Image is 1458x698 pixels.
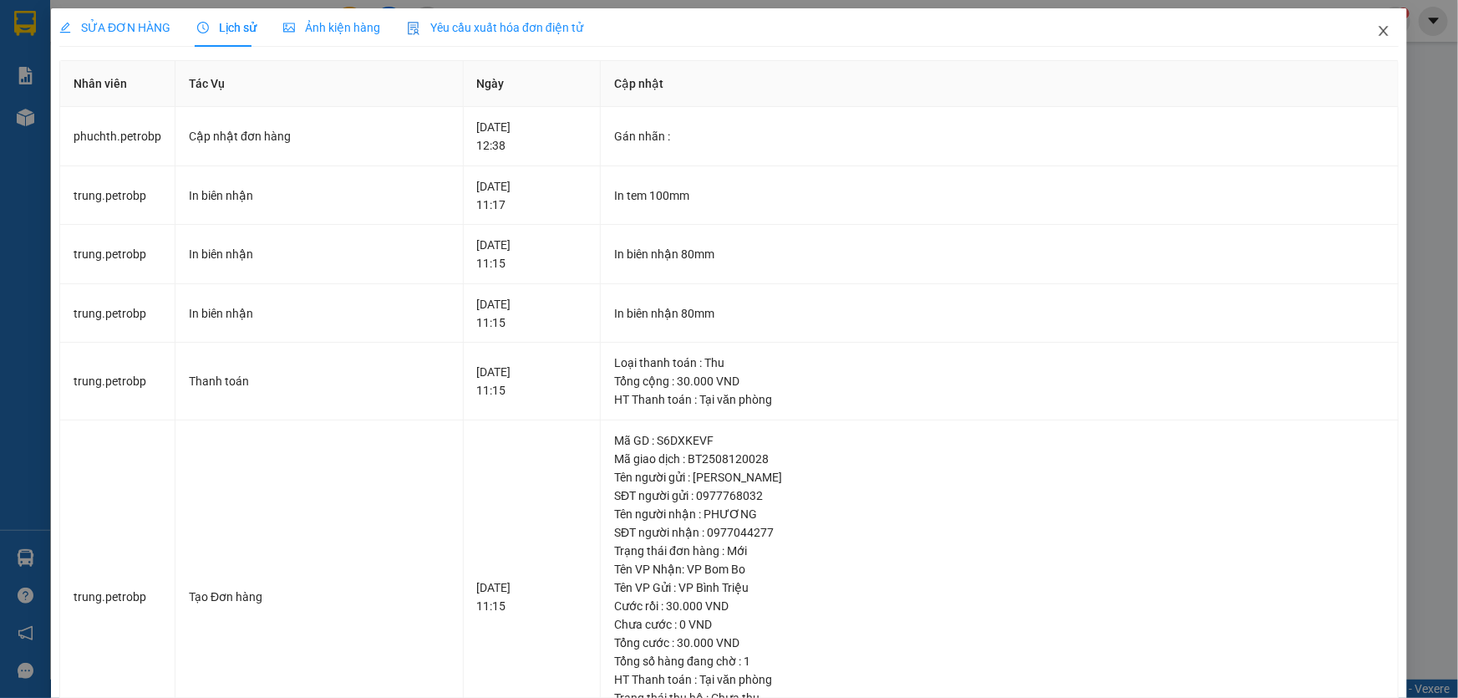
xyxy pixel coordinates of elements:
[189,304,449,323] div: In biên nhận
[614,615,1384,634] div: Chưa cước : 0 VND
[614,390,1384,409] div: HT Thanh toán : Tại văn phòng
[407,21,583,34] span: Yêu cầu xuất hóa đơn điện tử
[614,487,1384,505] div: SĐT người gửi : 0977768032
[614,560,1384,578] div: Tên VP Nhận: VP Bom Bo
[60,225,175,284] td: trung.petrobp
[59,21,170,34] span: SỬA ĐƠN HÀNG
[477,177,587,214] div: [DATE] 11:17
[189,245,449,263] div: In biên nhận
[601,61,1399,107] th: Cập nhật
[614,634,1384,652] div: Tổng cước : 30.000 VND
[464,61,602,107] th: Ngày
[614,372,1384,390] div: Tổng cộng : 30.000 VND
[175,61,463,107] th: Tác Vụ
[60,61,175,107] th: Nhân viên
[614,578,1384,597] div: Tên VP Gửi : VP Bình Triệu
[614,670,1384,689] div: HT Thanh toán : Tại văn phòng
[1360,8,1407,55] button: Close
[477,236,587,273] div: [DATE] 11:15
[189,127,449,145] div: Cập nhật đơn hàng
[614,127,1384,145] div: Gán nhãn :
[189,588,449,606] div: Tạo Đơn hàng
[477,363,587,400] div: [DATE] 11:15
[60,284,175,344] td: trung.petrobp
[60,166,175,226] td: trung.petrobp
[614,304,1384,323] div: In biên nhận 80mm
[477,295,587,332] div: [DATE] 11:15
[614,431,1384,450] div: Mã GD : S6DXKEVF
[614,245,1384,263] div: In biên nhận 80mm
[614,186,1384,205] div: In tem 100mm
[614,523,1384,542] div: SĐT người nhận : 0977044277
[59,22,71,33] span: edit
[60,107,175,166] td: phuchth.petrobp
[283,22,295,33] span: picture
[614,542,1384,560] div: Trạng thái đơn hàng : Mới
[283,21,380,34] span: Ảnh kiện hàng
[477,578,587,615] div: [DATE] 11:15
[197,21,257,34] span: Lịch sử
[614,652,1384,670] div: Tổng số hàng đang chờ : 1
[1377,24,1390,38] span: close
[407,22,420,35] img: icon
[189,186,449,205] div: In biên nhận
[614,597,1384,615] div: Cước rồi : 30.000 VND
[614,354,1384,372] div: Loại thanh toán : Thu
[614,468,1384,487] div: Tên người gửi : [PERSON_NAME]
[477,118,587,155] div: [DATE] 12:38
[60,343,175,420] td: trung.petrobp
[614,450,1384,468] div: Mã giao dịch : BT2508120028
[197,22,209,33] span: clock-circle
[614,505,1384,523] div: Tên người nhận : PHƯƠNG
[189,372,449,390] div: Thanh toán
